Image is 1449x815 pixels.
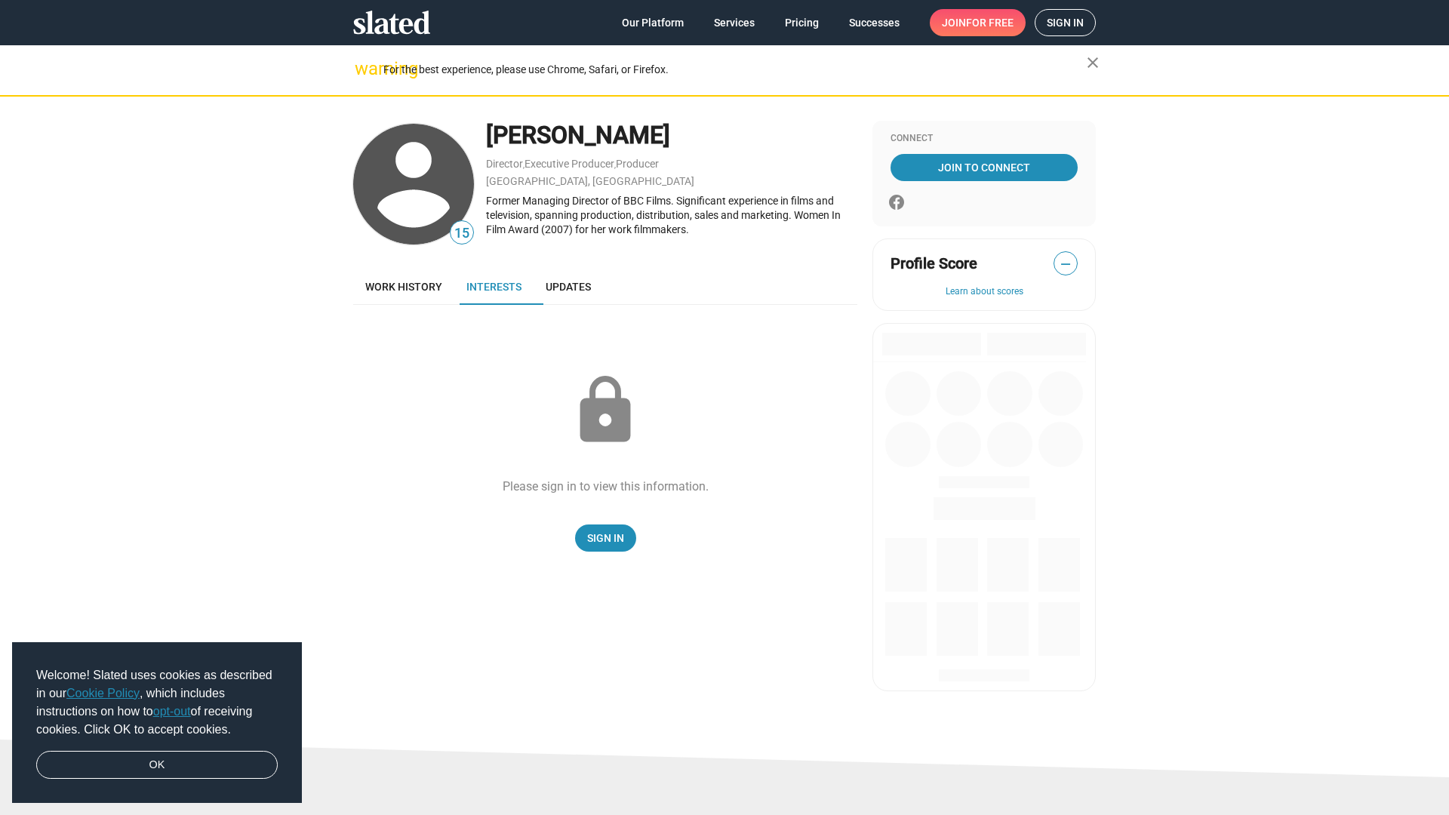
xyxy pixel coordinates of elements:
[66,687,140,700] a: Cookie Policy
[891,133,1078,145] div: Connect
[891,254,977,274] span: Profile Score
[355,60,373,78] mat-icon: warning
[486,119,857,152] div: [PERSON_NAME]
[454,269,534,305] a: Interests
[486,194,857,236] div: Former Managing Director of BBC Films. Significant experience in films and television, spanning p...
[714,9,755,36] span: Services
[622,9,684,36] span: Our Platform
[891,286,1078,298] button: Learn about scores
[773,9,831,36] a: Pricing
[616,158,659,170] a: Producer
[942,9,1014,36] span: Join
[36,666,278,739] span: Welcome! Slated uses cookies as described in our , which includes instructions on how to of recei...
[568,373,643,448] mat-icon: lock
[36,751,278,780] a: dismiss cookie message
[486,175,694,187] a: [GEOGRAPHIC_DATA], [GEOGRAPHIC_DATA]
[837,9,912,36] a: Successes
[785,9,819,36] span: Pricing
[891,154,1078,181] a: Join To Connect
[486,158,523,170] a: Director
[1054,254,1077,274] span: —
[12,642,302,804] div: cookieconsent
[1047,10,1084,35] span: Sign in
[702,9,767,36] a: Services
[1084,54,1102,72] mat-icon: close
[466,281,521,293] span: Interests
[894,154,1075,181] span: Join To Connect
[614,161,616,169] span: ,
[523,161,525,169] span: ,
[153,705,191,718] a: opt-out
[849,9,900,36] span: Successes
[546,281,591,293] span: Updates
[966,9,1014,36] span: for free
[1035,9,1096,36] a: Sign in
[365,281,442,293] span: Work history
[383,60,1087,80] div: For the best experience, please use Chrome, Safari, or Firefox.
[534,269,603,305] a: Updates
[525,158,614,170] a: Executive Producer
[503,478,709,494] div: Please sign in to view this information.
[610,9,696,36] a: Our Platform
[575,524,636,552] a: Sign In
[353,269,454,305] a: Work history
[587,524,624,552] span: Sign In
[930,9,1026,36] a: Joinfor free
[451,223,473,244] span: 15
